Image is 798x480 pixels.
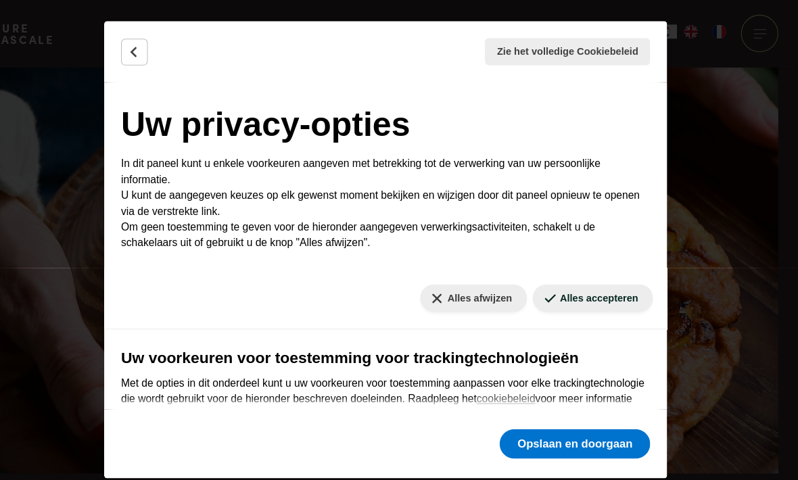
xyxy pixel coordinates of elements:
[486,377,542,389] a: cookiebeleid
[145,360,653,421] p: Met de opties in dit onderdeel kunt u uw voorkeuren voor toestemming aanpassen voor elke tracking...
[145,37,170,63] button: Terug
[145,149,653,241] p: In dit paneel kunt u enkele voorkeuren aangeven met betrekking tot de verwerking van uw persoonli...
[432,273,535,299] button: Alles afwijzen
[145,333,653,355] h3: Uw voorkeuren voor toestemming voor trackingtechnologieën
[145,95,653,144] h2: Uw privacy-opties
[540,273,656,299] button: Alles accepteren
[506,43,642,57] span: Zie het volledige Cookiebeleid
[509,412,653,441] button: Opslaan en doorgaan
[494,37,653,63] button: Zie het volledige Cookiebeleid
